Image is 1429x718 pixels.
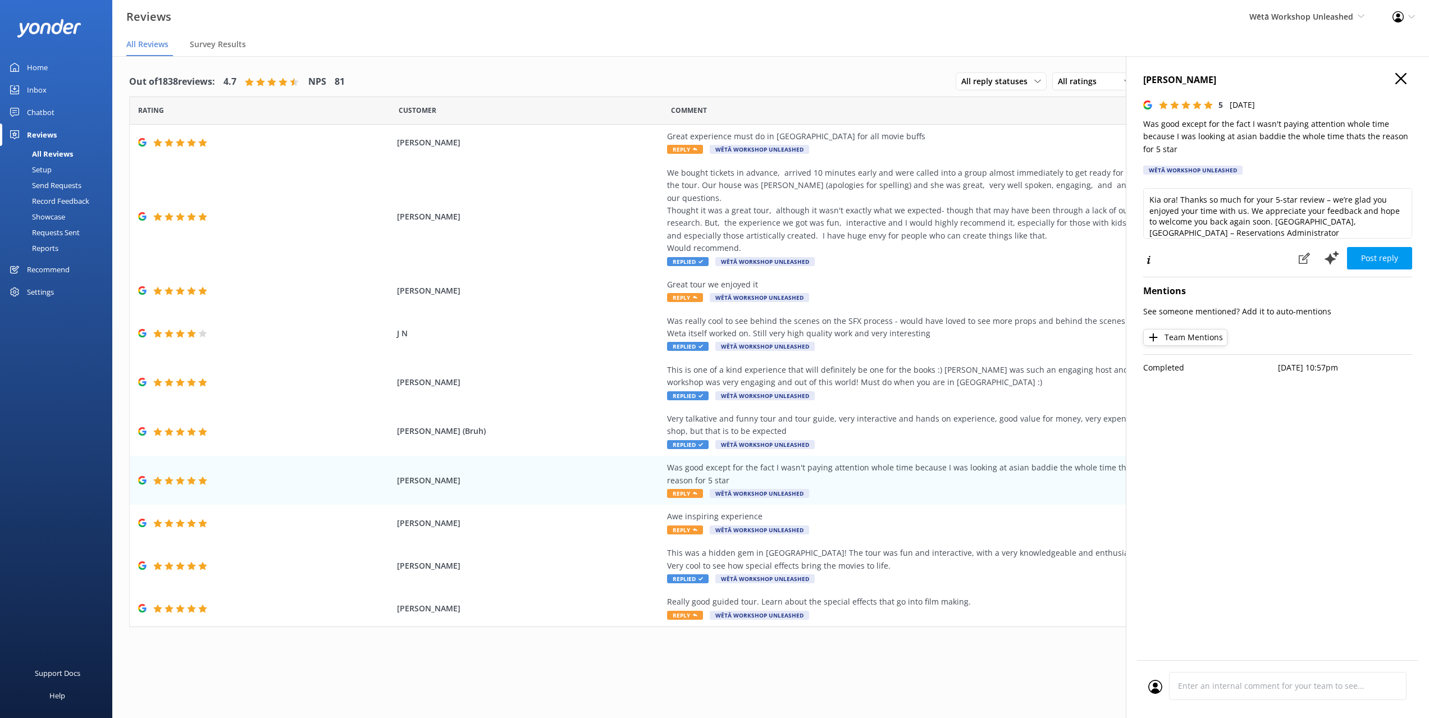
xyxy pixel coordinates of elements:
[710,525,809,534] span: Wētā Workshop Unleashed
[1347,247,1412,269] button: Post reply
[667,278,1178,291] div: Great tour we enjoyed it
[138,105,164,116] span: Date
[715,342,815,351] span: Wētā Workshop Unleashed
[667,461,1178,487] div: Was good except for the fact I wasn't paying attention whole time because I was looking at asian ...
[667,167,1178,255] div: We bought tickets in advance, arrived 10 minutes early and were called into a group almost immedi...
[7,146,73,162] div: All Reviews
[27,124,57,146] div: Reviews
[7,193,112,209] a: Record Feedback
[1148,680,1162,694] img: user_profile.svg
[223,75,236,89] h4: 4.7
[1143,329,1227,346] button: Team Mentions
[1143,284,1412,299] h4: Mentions
[397,474,661,487] span: [PERSON_NAME]
[308,75,326,89] h4: NPS
[710,611,809,620] span: Wētā Workshop Unleashed
[27,101,54,124] div: Chatbot
[190,39,246,50] span: Survey Results
[129,75,215,89] h4: Out of 1838 reviews:
[397,425,661,437] span: [PERSON_NAME] (Bruh)
[1395,73,1407,85] button: Close
[7,162,112,177] a: Setup
[667,342,709,351] span: Replied
[17,19,81,38] img: yonder-white-logo.png
[1278,362,1413,374] p: [DATE] 10:57pm
[667,547,1178,572] div: This was a hidden gem in [GEOGRAPHIC_DATA]! The tour was fun and interactive, with a very knowled...
[126,8,171,26] h3: Reviews
[1143,305,1412,318] p: See someone mentioned? Add it to auto-mentions
[335,75,345,89] h4: 81
[27,56,48,79] div: Home
[397,327,661,340] span: J N
[397,560,661,572] span: [PERSON_NAME]
[7,146,112,162] a: All Reviews
[667,293,703,302] span: Reply
[397,211,661,223] span: [PERSON_NAME]
[1249,11,1353,22] span: Wētā Workshop Unleashed
[7,193,89,209] div: Record Feedback
[1143,188,1412,239] textarea: Kia ora! Thanks so much for your 5-star review – we’re glad you enjoyed your time with us. We app...
[1143,118,1412,156] p: Was good except for the fact I wasn't paying attention whole time because I was looking at asian ...
[7,177,112,193] a: Send Requests
[35,662,80,684] div: Support Docs
[397,136,661,149] span: [PERSON_NAME]
[667,574,709,583] span: Replied
[397,376,661,388] span: [PERSON_NAME]
[49,684,65,707] div: Help
[667,611,703,620] span: Reply
[715,391,815,400] span: Wētā Workshop Unleashed
[1143,362,1278,374] p: Completed
[667,145,703,154] span: Reply
[667,510,1178,523] div: Awe inspiring experience
[671,105,707,116] span: Question
[667,489,703,498] span: Reply
[7,162,52,177] div: Setup
[27,79,47,101] div: Inbox
[667,525,703,534] span: Reply
[715,440,815,449] span: Wētā Workshop Unleashed
[7,225,112,240] a: Requests Sent
[7,209,112,225] a: Showcase
[715,574,815,583] span: Wētā Workshop Unleashed
[961,75,1034,88] span: All reply statuses
[397,602,661,615] span: [PERSON_NAME]
[1143,73,1412,88] h4: [PERSON_NAME]
[667,364,1178,389] div: This is one of a kind experience that will definitely be one for the books :) [PERSON_NAME] was s...
[7,240,112,256] a: Reports
[1143,166,1243,175] div: Wētā Workshop Unleashed
[667,315,1178,340] div: Was really cool to see behind the scenes on the SFX process - would have loved to see more props ...
[27,258,70,281] div: Recommend
[1218,99,1223,110] span: 5
[126,39,168,50] span: All Reviews
[27,281,54,303] div: Settings
[399,105,436,116] span: Date
[667,391,709,400] span: Replied
[667,596,1178,608] div: Really good guided tour. Learn about the special effects that go into film making.
[667,130,1178,143] div: Great experience must do in [GEOGRAPHIC_DATA] for all movie buffs
[1058,75,1103,88] span: All ratings
[710,145,809,154] span: Wētā Workshop Unleashed
[667,413,1178,438] div: Very talkative and funny tour and tour guide, very interactive and hands on experience, good valu...
[7,209,65,225] div: Showcase
[7,225,80,240] div: Requests Sent
[710,489,809,498] span: Wētā Workshop Unleashed
[715,257,815,266] span: Wētā Workshop Unleashed
[710,293,809,302] span: Wētā Workshop Unleashed
[7,240,58,256] div: Reports
[397,285,661,297] span: [PERSON_NAME]
[1230,99,1255,111] p: [DATE]
[667,440,709,449] span: Replied
[667,257,709,266] span: Replied
[7,177,81,193] div: Send Requests
[397,517,661,529] span: [PERSON_NAME]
